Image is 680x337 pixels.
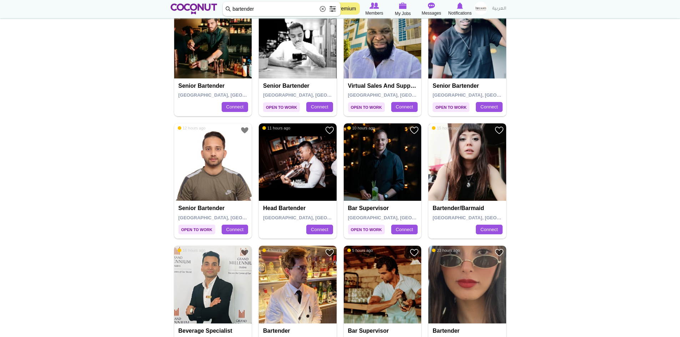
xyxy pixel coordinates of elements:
h4: Senior Bartender [433,83,504,89]
span: Open to Work [348,225,385,234]
img: Notifications [457,2,463,9]
a: Connect [391,102,418,112]
a: Go Premium [324,2,360,15]
h4: Virtual Sales and Support Consultant [348,83,419,89]
span: 4 hours ago [262,248,288,253]
h4: Beverage specialist [178,328,250,334]
a: Add to Favourites [495,248,504,257]
span: [GEOGRAPHIC_DATA], [GEOGRAPHIC_DATA] [178,215,280,220]
a: Messages Messages [417,2,446,17]
img: My Jobs [399,2,407,9]
h4: Senior Bartender [178,83,250,89]
h4: Bar Supervisor [348,328,419,334]
a: Add to Favourites [325,248,334,257]
a: Connect [306,102,333,112]
a: My Jobs My Jobs [389,2,417,17]
a: Add to Favourites [240,126,249,135]
span: 15 hours ago [432,126,460,131]
a: Connect [476,102,502,112]
h4: Senior Bartender [263,83,334,89]
a: Connect [476,225,502,235]
h4: Bartender [433,328,504,334]
a: Connect [306,225,333,235]
img: Browse Members [369,2,379,9]
input: Search members by role or city [223,2,341,16]
span: Open to Work [433,102,469,112]
span: [GEOGRAPHIC_DATA], [GEOGRAPHIC_DATA] [348,92,450,98]
a: Add to Favourites [240,248,249,257]
a: Connect [222,102,248,112]
a: العربية [489,2,510,16]
span: [GEOGRAPHIC_DATA], [GEOGRAPHIC_DATA] [178,92,280,98]
a: Add to Favourites [325,126,334,135]
img: Messages [428,2,435,9]
a: Add to Favourites [410,248,419,257]
span: [GEOGRAPHIC_DATA], [GEOGRAPHIC_DATA] [263,215,365,220]
a: Add to Favourites [495,126,504,135]
span: 12 hours ago [178,126,206,131]
h4: Senior Bartender [178,205,250,211]
span: [GEOGRAPHIC_DATA], [GEOGRAPHIC_DATA] [263,92,365,98]
h4: Bar Supervisor [348,205,419,211]
a: Notifications Notifications [446,2,474,17]
a: Browse Members Members [360,2,389,17]
span: [GEOGRAPHIC_DATA], [GEOGRAPHIC_DATA] [348,215,450,220]
span: 10 hours ago [347,126,375,131]
span: 23 hours ago [432,248,460,253]
span: Messages [422,10,441,17]
a: Connect [391,225,418,235]
span: My Jobs [395,10,411,17]
span: 16 hours ago [178,248,206,253]
span: [GEOGRAPHIC_DATA], [GEOGRAPHIC_DATA] [433,92,534,98]
span: 5 hours ago [347,248,373,253]
h4: Bartender [263,328,334,334]
span: Members [365,10,383,17]
h4: Bartender/Barmaid [433,205,504,211]
a: Add to Favourites [410,126,419,135]
span: Open to Work [348,102,385,112]
span: Open to Work [178,225,215,234]
img: Home [171,4,217,14]
span: [GEOGRAPHIC_DATA], [GEOGRAPHIC_DATA] [433,215,534,220]
span: Notifications [448,10,472,17]
span: 11 hours ago [262,126,290,131]
h4: Head Bartender [263,205,334,211]
span: Open to Work [263,102,300,112]
a: Connect [222,225,248,235]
